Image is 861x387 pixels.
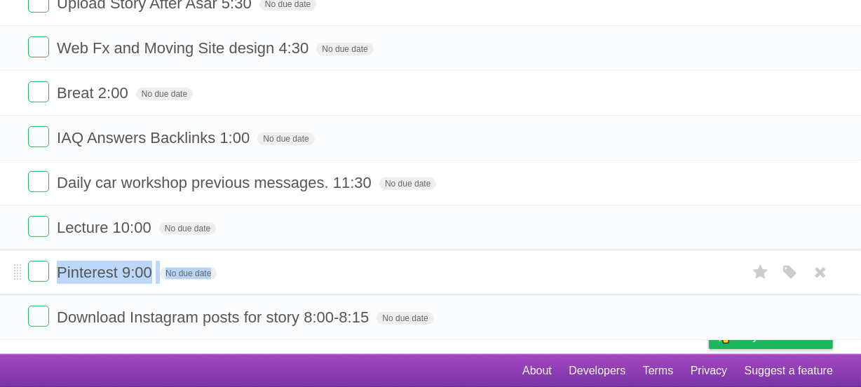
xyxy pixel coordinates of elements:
[379,177,436,190] span: No due date
[160,267,217,280] span: No due date
[745,358,833,384] a: Suggest a feature
[28,306,49,327] label: Done
[57,308,372,326] span: Download Instagram posts for story 8:00-8:15
[569,358,625,384] a: Developers
[643,358,674,384] a: Terms
[522,358,552,384] a: About
[57,174,375,191] span: Daily car workshop previous messages. 11:30
[28,171,49,192] label: Done
[28,216,49,237] label: Done
[28,126,49,147] label: Done
[747,261,774,284] label: Star task
[28,261,49,282] label: Done
[316,43,373,55] span: No due date
[136,88,193,100] span: No due date
[691,358,727,384] a: Privacy
[28,81,49,102] label: Done
[57,84,132,102] span: Breat 2:00
[257,133,314,145] span: No due date
[738,324,826,348] span: Buy me a coffee
[28,36,49,57] label: Done
[159,222,216,235] span: No due date
[57,129,253,147] span: IAQ Answers Backlinks 1:00
[57,39,312,57] span: Web Fx and Moving Site design 4:30
[57,264,156,281] span: Pinterest 9:00
[57,219,155,236] span: Lecture 10:00
[377,312,433,325] span: No due date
